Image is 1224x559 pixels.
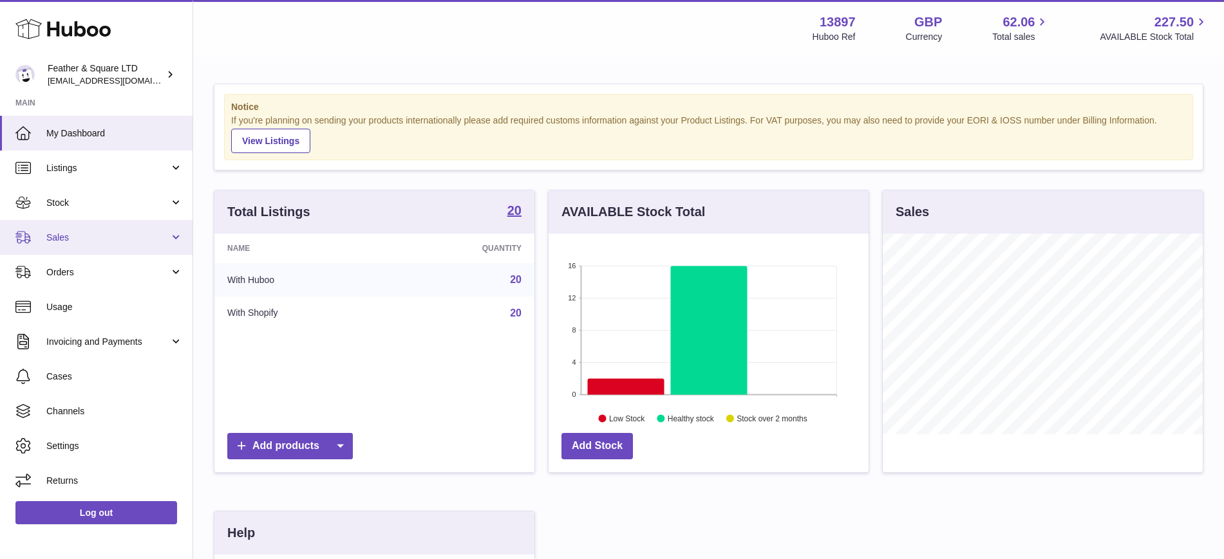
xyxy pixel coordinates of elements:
div: If you're planning on sending your products internationally please add required customs informati... [231,115,1186,153]
span: Listings [46,162,169,174]
strong: GBP [914,14,942,31]
a: View Listings [231,129,310,153]
span: Invoicing and Payments [46,336,169,348]
span: Settings [46,440,183,452]
span: Returns [46,475,183,487]
h3: Sales [896,203,929,221]
a: 20 [507,204,522,219]
a: 62.06 Total sales [992,14,1050,43]
a: Log out [15,501,177,524]
span: Total sales [992,31,1050,43]
a: 20 [510,307,522,318]
text: 12 [568,294,576,302]
a: Add products [227,433,353,459]
span: Cases [46,371,183,383]
span: Stock [46,197,169,209]
text: 16 [568,262,576,270]
strong: 13897 [820,14,856,31]
a: 227.50 AVAILABLE Stock Total [1100,14,1209,43]
span: My Dashboard [46,127,183,140]
text: 4 [572,358,576,366]
th: Quantity [387,234,534,263]
span: 227.50 [1154,14,1194,31]
div: Huboo Ref [813,31,856,43]
span: AVAILABLE Stock Total [1100,31,1209,43]
a: Add Stock [561,433,633,459]
h3: Help [227,524,255,542]
span: [EMAIL_ADDRESS][DOMAIN_NAME] [48,75,189,86]
span: Orders [46,266,169,279]
td: With Huboo [214,263,387,297]
text: Low Stock [609,414,645,423]
text: 8 [572,326,576,334]
strong: 20 [507,204,522,217]
text: 0 [572,390,576,398]
h3: Total Listings [227,203,310,221]
a: 20 [510,274,522,285]
h3: AVAILABLE Stock Total [561,203,705,221]
img: feathernsquare@gmail.com [15,65,35,84]
div: Feather & Square LTD [48,62,164,87]
span: Usage [46,301,183,313]
th: Name [214,234,387,263]
span: Sales [46,232,169,244]
span: 62.06 [1003,14,1035,31]
span: Channels [46,405,183,417]
text: Stock over 2 months [737,414,807,423]
strong: Notice [231,101,1186,113]
td: With Shopify [214,297,387,330]
text: Healthy stock [668,414,715,423]
div: Currency [906,31,943,43]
